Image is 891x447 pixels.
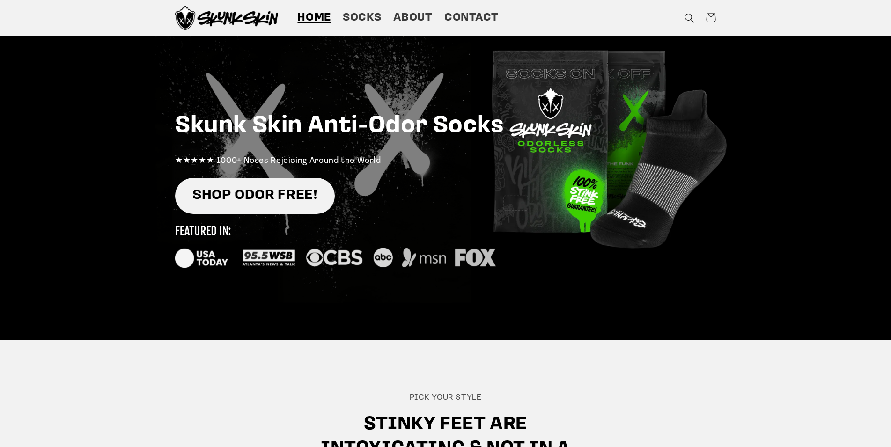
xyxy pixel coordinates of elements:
strong: Skunk Skin Anti-Odor Socks [175,114,504,138]
img: Skunk Skin Anti-Odor Socks. [175,6,278,30]
summary: Search [678,7,700,29]
a: Socks [337,5,387,31]
a: Home [292,5,337,31]
span: Socks [343,11,381,25]
span: Home [297,11,331,25]
a: SHOP ODOR FREE! [175,178,335,214]
h3: Pick your style [294,393,598,403]
p: ★★★★★ 1000+ Noses Rejoicing Around the World [175,154,716,169]
img: new_featured_logos_1_small.svg [175,226,496,268]
a: Contact [438,5,504,31]
a: About [387,5,438,31]
span: About [393,11,433,25]
span: Contact [444,11,498,25]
